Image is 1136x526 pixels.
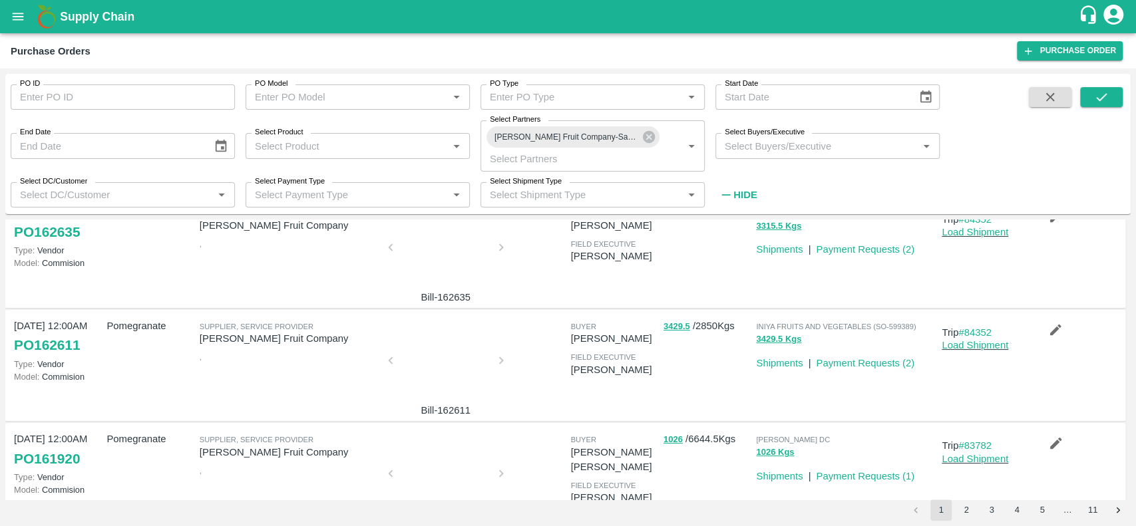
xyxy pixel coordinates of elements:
[816,244,914,255] a: Payment Requests (2)
[60,10,134,23] b: Supply Chain
[756,358,803,368] a: Shipments
[200,218,380,233] p: [PERSON_NAME] Fruit Company
[200,467,202,475] span: ,
[33,3,60,30] img: logo
[484,150,662,167] input: Select Partners
[14,245,35,255] span: Type:
[14,258,39,268] span: Model:
[683,138,700,155] button: Open
[250,186,427,203] input: Select Payment Type
[15,186,209,203] input: Select DC/Customer
[956,499,977,521] button: Go to page 2
[570,240,636,248] span: field executive
[756,219,801,234] button: 3315.5 Kgs
[942,325,1029,340] p: Trip
[756,471,803,481] a: Shipments
[570,490,658,505] p: [PERSON_NAME]
[20,176,87,187] label: Select DC/Customer
[803,237,811,257] div: |
[1017,41,1123,61] a: Purchase Order
[14,447,80,471] a: PO161920
[570,323,596,330] span: buyer
[570,249,658,263] p: [PERSON_NAME]
[942,340,1008,350] a: Load Shipment
[683,88,700,106] button: Open
[1101,3,1125,31] div: account of current user
[14,220,80,244] a: PO162635
[570,353,636,361] span: field executive
[756,436,830,444] span: [PERSON_NAME] DC
[816,358,914,368] a: Payment Requests (2)
[942,438,1029,453] p: Trip
[11,84,235,110] input: Enter PO ID
[663,319,751,334] p: / 2850 Kgs
[942,454,1008,464] a: Load Shipment
[942,227,1008,237] a: Load Shipment
[958,440,992,451] a: #83782
[1082,499,1103,521] button: Go to page 11
[14,372,39,382] span: Model:
[486,130,646,144] span: [PERSON_NAME] Fruit Company-Sangamner, [GEOGRAPHIC_DATA]-8806596856
[11,133,203,158] input: End Date
[14,358,101,370] p: Vendor
[208,134,234,159] button: Choose date
[683,186,700,203] button: Open
[396,403,496,418] p: Bill-162611
[570,436,596,444] span: buyer
[448,88,465,106] button: Open
[448,138,465,155] button: Open
[490,114,540,125] label: Select Partners
[14,370,101,383] p: Commision
[490,78,518,89] label: PO Type
[715,184,761,206] button: Hide
[200,323,313,330] span: Supplier, Service Provider
[570,481,636,489] span: field executive
[942,212,1029,227] p: Trip
[14,483,101,496] p: Commision
[570,218,658,233] p: [PERSON_NAME]
[484,88,662,106] input: Enter PO Type
[20,127,51,138] label: End Date
[213,186,230,203] button: Open
[918,138,935,155] button: Open
[3,1,33,32] button: open drawer
[803,463,811,483] div: |
[200,240,202,248] span: ,
[1006,499,1028,521] button: Go to page 4
[200,445,380,460] p: [PERSON_NAME] Fruit Company
[958,214,992,225] a: #84352
[803,350,811,370] div: |
[1032,499,1053,521] button: Go to page 5
[715,84,908,110] input: Start Date
[725,127,805,138] label: Select Buyers/Executive
[255,176,325,187] label: Select Payment Type
[200,353,202,361] span: ,
[958,327,992,338] a: #84352
[486,126,660,148] div: [PERSON_NAME] Fruit Company-Sangamner, [GEOGRAPHIC_DATA]-8806596856
[200,331,380,346] p: [PERSON_NAME] Fruit Company
[570,331,658,346] p: [PERSON_NAME]
[756,244,803,255] a: Shipments
[14,485,39,495] span: Model:
[200,436,313,444] span: Supplier, Service Provider
[14,359,35,369] span: Type:
[14,432,101,446] p: [DATE] 12:00AM
[1078,5,1101,29] div: customer-support
[255,127,303,138] label: Select Product
[14,319,101,333] p: [DATE] 12:00AM
[250,137,444,154] input: Select Product
[106,319,194,333] p: Pomegranate
[14,471,101,483] p: Vendor
[448,186,465,203] button: Open
[913,84,938,110] button: Choose date
[663,432,751,447] p: / 6644.5 Kgs
[1107,499,1129,521] button: Go to next page
[60,7,1078,26] a: Supply Chain
[663,432,683,448] button: 1026
[756,323,916,330] span: INIYA FRUITS AND VEGETABLES (SO-599389)
[903,499,1131,521] nav: pagination navigation
[1057,504,1078,517] div: …
[14,244,101,257] p: Vendor
[816,471,914,481] a: Payment Requests (1)
[255,78,288,89] label: PO Model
